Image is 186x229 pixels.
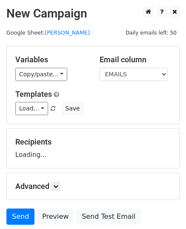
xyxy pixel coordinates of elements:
[15,102,48,115] a: Load...
[76,209,141,225] a: Send Test Email
[15,182,171,191] h5: Advanced
[123,28,180,38] span: Daily emails left: 50
[123,29,180,36] a: Daily emails left: 50
[6,29,90,36] small: Google Sheet:
[15,90,52,99] a: Templates
[100,55,171,64] h5: Email column
[15,55,87,64] h5: Variables
[15,68,67,81] a: Copy/paste...
[37,209,74,225] a: Preview
[15,137,171,159] div: Loading...
[61,102,83,115] button: Save
[15,137,171,147] h5: Recipients
[6,209,34,225] a: Send
[45,29,90,36] a: [PERSON_NAME]
[6,6,180,21] h2: New Campaign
